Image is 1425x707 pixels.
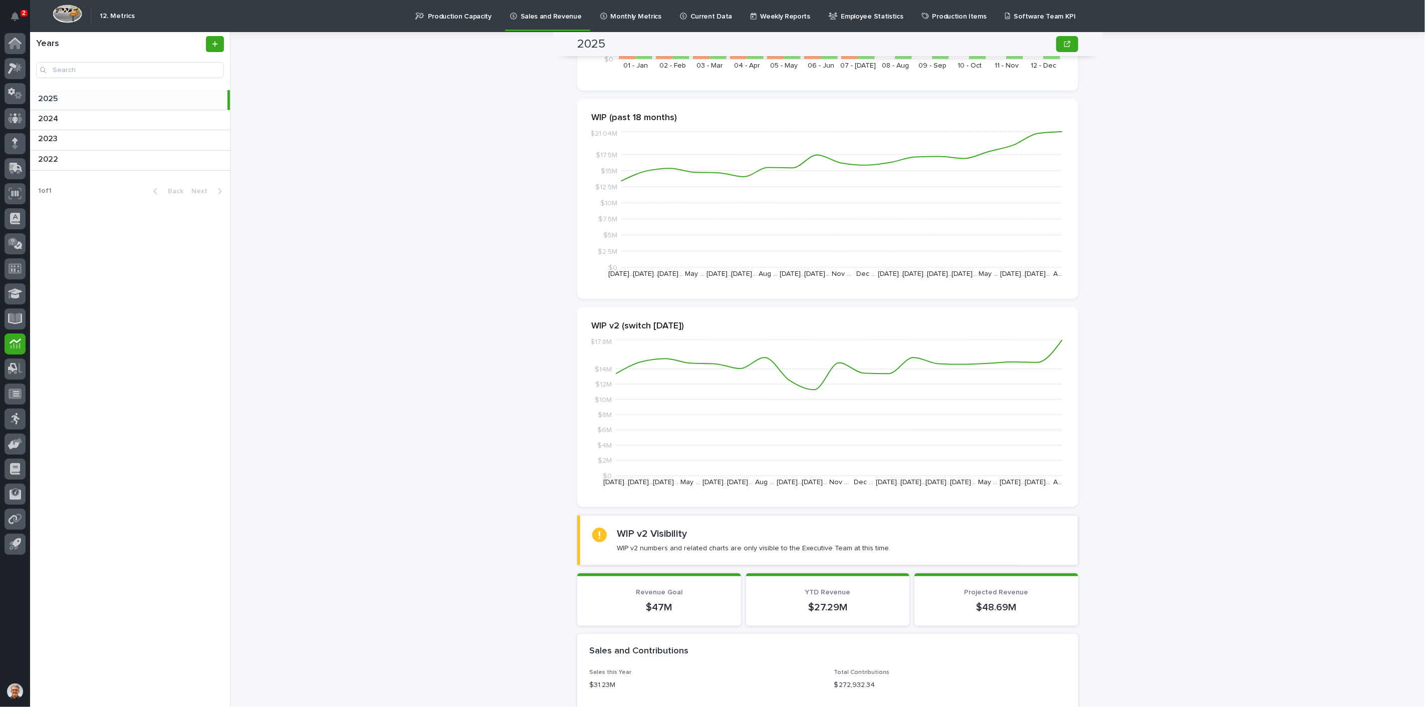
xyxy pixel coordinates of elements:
[598,427,612,434] tspan: $6M
[22,10,26,17] p: 2
[660,62,686,69] text: 02 - Feb
[598,216,617,223] tspan: $7.5M
[5,681,26,702] button: users-avatar
[653,479,678,486] text: [DATE]…
[590,131,617,138] tspan: $21.04M
[30,151,230,171] a: 20222022
[731,270,757,277] text: [DATE]…
[38,92,60,104] p: 2025
[30,110,230,130] a: 20242024
[608,264,617,271] tspan: $0
[771,62,798,69] text: 05 - May
[657,270,683,277] text: [DATE]…
[901,479,926,486] text: [DATE]…
[829,479,849,486] text: Nov …
[36,62,224,78] input: Search
[952,270,977,277] text: [DATE]…
[1053,479,1062,486] text: A…
[5,6,26,27] button: Notifications
[727,479,753,486] text: [DATE]…
[1001,270,1026,277] text: [DATE]…
[876,479,901,486] text: [DATE]…
[927,270,953,277] text: [DATE]…
[685,270,704,277] text: May …
[589,669,631,675] span: Sales this Year
[595,366,612,373] tspan: $14M
[902,270,928,277] text: [DATE]…
[145,187,187,196] button: Back
[617,528,687,540] h2: WIP v2 Visibility
[36,39,204,50] h1: Years
[598,458,612,465] tspan: $2M
[603,473,612,480] tspan: $0
[591,339,612,346] tspan: $17.8M
[38,112,60,124] p: 2024
[30,130,230,150] a: 20232023
[734,62,760,69] text: 04 - Apr
[979,270,999,277] text: May …
[187,187,230,196] button: Next
[856,270,876,277] text: Dec …
[589,646,688,657] h2: Sales and Contributions
[702,479,728,486] text: [DATE]…
[30,90,230,110] a: 20252025
[595,184,617,191] tspan: $12.5M
[1025,479,1050,486] text: [DATE]…
[38,132,60,144] p: 2023
[628,479,654,486] text: [DATE]…
[777,479,802,486] text: [DATE]…
[595,397,612,404] tspan: $10M
[589,601,729,614] p: $47M
[1000,479,1026,486] text: [DATE]…
[965,589,1029,596] span: Projected Revenue
[978,479,998,486] text: May …
[1053,270,1062,277] text: A…
[780,270,806,277] text: [DATE]…
[1031,62,1057,69] text: 12 - Dec
[604,56,613,63] tspan: $0
[13,12,26,28] div: Notifications2
[598,248,617,255] tspan: $2.5M
[805,589,850,596] span: YTD Revenue
[926,601,1066,614] p: $48.69M
[759,270,778,277] text: Aug …
[680,479,700,486] text: May …
[878,270,903,277] text: [DATE]…
[589,680,822,690] p: $31.23M
[808,62,835,69] text: 06 - Jun
[925,479,951,486] text: [DATE]…
[600,200,617,207] tspan: $10M
[598,442,612,449] tspan: $4M
[951,479,976,486] text: [DATE]…
[995,62,1019,69] text: 11 - Nov
[841,62,876,69] text: 07 - [DATE]
[162,188,183,195] span: Back
[591,113,1064,124] p: WIP (past 18 months)
[802,479,827,486] text: [DATE]…
[958,62,982,69] text: 10 - Oct
[1025,270,1051,277] text: [DATE]…
[608,270,634,277] text: [DATE]…
[598,412,612,419] tspan: $8M
[834,669,889,675] span: Total Contributions
[596,152,617,159] tspan: $17.5M
[30,179,60,203] p: 1 of 1
[636,589,682,596] span: Revenue Goal
[617,544,890,553] p: WIP v2 numbers and related charts are only visible to the Executive Team at this time.
[755,479,774,486] text: Aug …
[624,62,648,69] text: 01 - Jan
[854,479,874,486] text: Dec …
[38,153,60,164] p: 2022
[53,5,82,23] img: Workspace Logo
[577,37,605,52] h2: 2025
[601,168,617,175] tspan: $15M
[882,62,909,69] text: 08 - Aug
[603,479,629,486] text: [DATE]…
[832,270,851,277] text: Nov …
[758,601,898,614] p: $27.29M
[100,12,135,21] h2: 12. Metrics
[706,270,732,277] text: [DATE]…
[603,232,617,239] tspan: $5M
[633,270,658,277] text: [DATE]…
